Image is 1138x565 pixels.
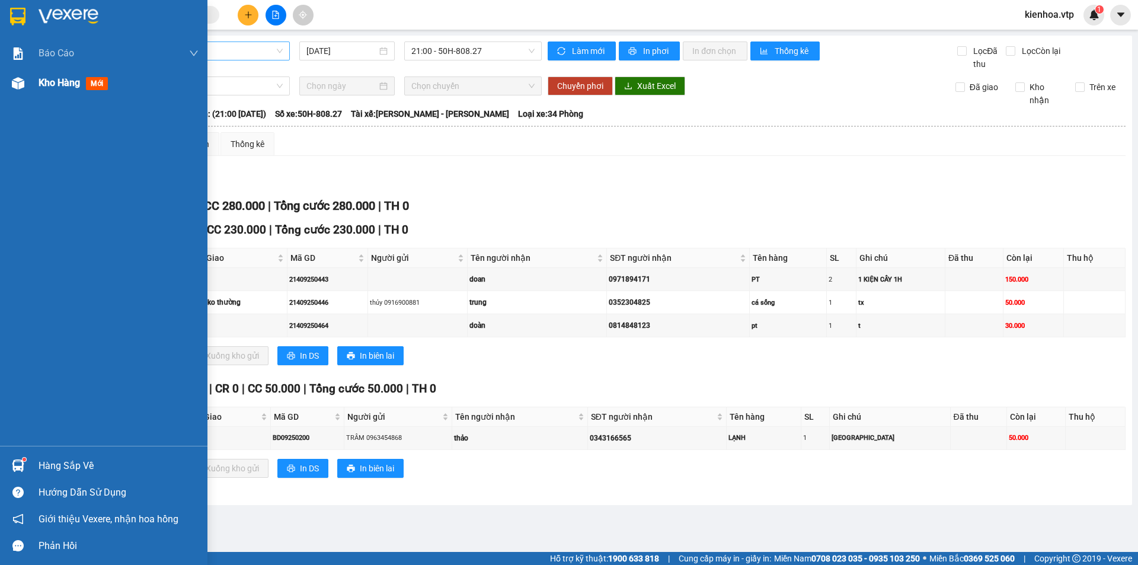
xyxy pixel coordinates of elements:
span: Tài xế: [PERSON_NAME] - [PERSON_NAME] [351,107,509,120]
td: 0343166565 [588,427,727,450]
span: printer [347,464,355,474]
span: message [12,540,24,551]
th: Còn lại [1007,407,1066,427]
span: printer [287,464,295,474]
button: downloadXuất Excel [615,76,685,95]
div: 21409250464 [289,321,365,331]
button: downloadXuống kho gửi [183,346,268,365]
span: notification [12,513,24,525]
span: Thống kê [775,44,810,58]
div: 50.000 [1009,433,1063,443]
span: question-circle [12,487,24,498]
span: TH 0 [384,223,408,237]
div: Hàng sắp về [39,457,199,475]
td: thảo [452,427,588,450]
span: CC 50.000 [248,382,301,395]
div: t [858,321,943,331]
span: ĐC Giao [193,251,276,264]
div: pt [752,321,824,331]
div: 21409250446 [289,298,365,308]
span: CC 230.000 [207,223,266,237]
th: SL [827,248,856,268]
span: Mã GD [274,410,332,423]
th: Còn lại [1003,248,1064,268]
button: syncLàm mới [548,42,616,60]
td: doàn [468,314,607,337]
td: 0352304825 [607,291,750,314]
th: Tên hàng [750,248,827,268]
span: Cung cấp máy in - giấy in: [679,552,771,565]
span: Giới thiệu Vexere, nhận hoa hồng [39,512,178,526]
span: kienhoa.vtp [1015,7,1083,22]
span: file-add [271,11,280,19]
div: 0814848123 [609,320,747,331]
span: download [624,82,632,91]
span: CR 0 [215,382,239,395]
span: Lọc Còn lại [1017,44,1062,58]
span: In DS [300,349,319,362]
td: 21409250446 [287,291,367,314]
div: 50.000 [1005,298,1062,308]
span: aim [299,11,307,19]
span: Chuyến: (21:00 [DATE]) [180,107,266,120]
div: 1 KIỆN CÂY 1H [858,274,943,285]
input: Chọn ngày [306,79,377,92]
button: bar-chartThống kê [750,42,820,60]
span: | [378,223,381,237]
span: | [209,382,212,395]
div: tx [858,298,943,308]
button: printerIn biên lai [337,346,404,365]
div: 0343166565 [590,433,724,444]
div: TRÂM 0963454868 [346,433,450,443]
span: | [268,199,271,213]
div: 1 [829,321,854,331]
span: Tổng cước 50.000 [309,382,403,395]
span: plus [244,11,252,19]
span: ĐC Giao [191,410,259,423]
div: 21409250443 [289,274,365,285]
button: plus [238,5,258,25]
span: Tên người nhận [471,251,594,264]
th: Thu hộ [1064,248,1126,268]
span: SĐT người nhận [591,410,714,423]
span: caret-down [1115,9,1126,20]
span: Xuất Excel [637,79,676,92]
th: Thu hộ [1066,407,1126,427]
div: LẠNH [728,433,799,443]
span: Miền Bắc [929,552,1015,565]
span: printer [287,352,295,361]
div: Hướng dẫn sử dụng [39,484,199,502]
span: 21:00 - 50H-808.27 [411,42,535,60]
div: trung [469,297,605,308]
span: Loại xe: 34 Phòng [518,107,583,120]
strong: 0708 023 035 - 0935 103 250 [811,554,920,563]
span: Miền Nam [774,552,920,565]
strong: 1900 633 818 [608,554,659,563]
span: Người gửi [371,251,456,264]
button: printerIn biên lai [337,459,404,478]
span: | [406,382,409,395]
button: downloadXuống kho gửi [183,459,268,478]
span: Số xe: 50H-808.27 [275,107,342,120]
th: Đã thu [945,248,1003,268]
th: SL [801,407,830,427]
button: Chuyển phơi [548,76,613,95]
span: SĐT người nhận [610,251,737,264]
div: 150.000 [1005,274,1062,285]
button: printerIn phơi [619,42,680,60]
div: doàn [469,320,605,331]
button: file-add [266,5,286,25]
td: 0971894171 [607,268,750,291]
div: [GEOGRAPHIC_DATA] [832,433,948,443]
strong: 0369 525 060 [964,554,1015,563]
span: Kho nhận [1025,81,1066,107]
th: Ghi chú [856,248,945,268]
span: Chọn chuyến [411,77,535,95]
span: Tổng cước 230.000 [275,223,375,237]
span: Người gửi [347,410,440,423]
span: down [189,49,199,58]
div: PT [752,274,824,285]
span: | [242,382,245,395]
span: copyright [1072,554,1081,563]
span: CC 280.000 [204,199,265,213]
